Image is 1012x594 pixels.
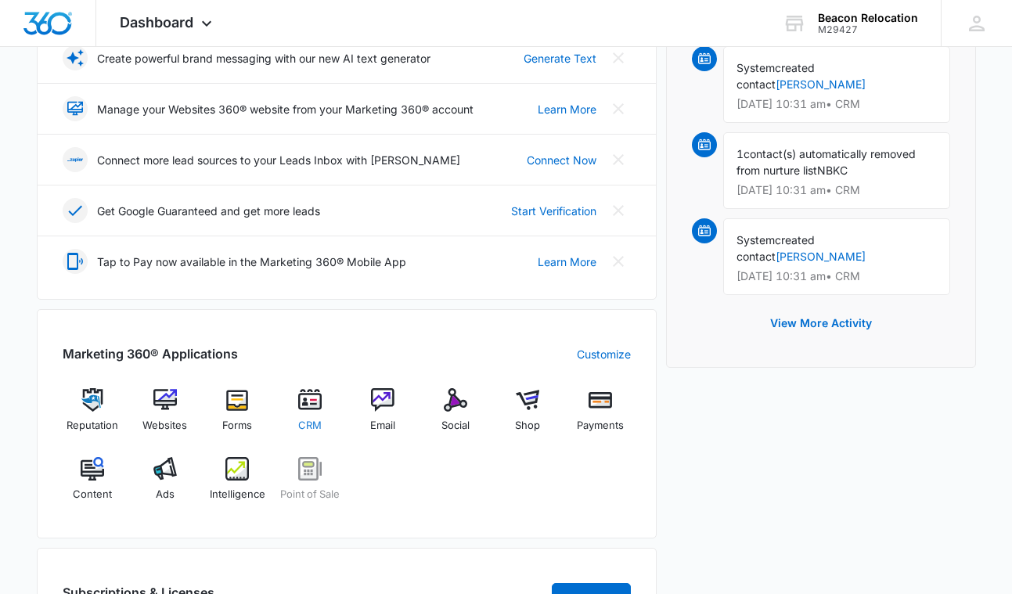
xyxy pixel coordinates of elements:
span: Reputation [67,418,118,434]
a: Reputation [63,388,123,445]
a: [PERSON_NAME] [776,250,866,263]
span: Ads [156,487,175,502]
a: Shop [498,388,558,445]
a: CRM [280,388,340,445]
a: Forms [207,388,268,445]
a: Point of Sale [280,457,340,513]
p: [DATE] 10:31 am • CRM [736,185,937,196]
h2: Marketing 360® Applications [63,344,238,363]
p: Connect more lead sources to your Leads Inbox with [PERSON_NAME] [97,152,460,168]
span: contact(s) automatically removed from nurture list [736,147,916,177]
span: Content [73,487,112,502]
span: Shop [515,418,540,434]
a: Start Verification [511,203,596,219]
a: Websites [135,388,195,445]
button: Close [606,198,631,223]
a: [PERSON_NAME] [776,77,866,91]
span: NBKC [817,164,848,177]
span: Dashboard [120,14,193,31]
button: Close [606,147,631,172]
span: Point of Sale [280,487,340,502]
p: Create powerful brand messaging with our new AI text generator [97,50,430,67]
button: View More Activity [754,304,888,342]
p: Manage your Websites 360® website from your Marketing 360® account [97,101,474,117]
p: Get Google Guaranteed and get more leads [97,203,320,219]
p: Tap to Pay now available in the Marketing 360® Mobile App [97,254,406,270]
span: CRM [298,418,322,434]
a: Payments [571,388,631,445]
button: Close [606,96,631,121]
span: System [736,61,775,74]
a: Learn More [538,254,596,270]
span: Payments [577,418,624,434]
a: Ads [135,457,195,513]
span: Email [370,418,395,434]
span: 1 [736,147,744,160]
span: created contact [736,61,815,91]
a: Customize [577,346,631,362]
a: Learn More [538,101,596,117]
span: System [736,233,775,247]
a: Content [63,457,123,513]
a: Connect Now [527,152,596,168]
a: Email [353,388,413,445]
span: Forms [222,418,252,434]
span: Intelligence [210,487,265,502]
span: Social [441,418,470,434]
a: Intelligence [207,457,268,513]
a: Social [425,388,485,445]
a: Generate Text [524,50,596,67]
p: [DATE] 10:31 am • CRM [736,99,937,110]
div: account id [818,24,918,35]
button: Close [606,45,631,70]
p: [DATE] 10:31 am • CRM [736,271,937,282]
span: Websites [142,418,187,434]
button: Close [606,249,631,274]
div: account name [818,12,918,24]
span: created contact [736,233,815,263]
